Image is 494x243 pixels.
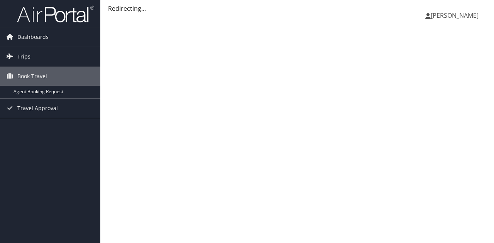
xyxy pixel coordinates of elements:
span: Travel Approval [17,99,58,118]
span: Book Travel [17,67,47,86]
a: [PERSON_NAME] [425,4,486,27]
span: Dashboards [17,27,49,47]
img: airportal-logo.png [17,5,94,23]
span: Trips [17,47,30,66]
div: Redirecting... [108,4,486,13]
span: [PERSON_NAME] [431,11,479,20]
